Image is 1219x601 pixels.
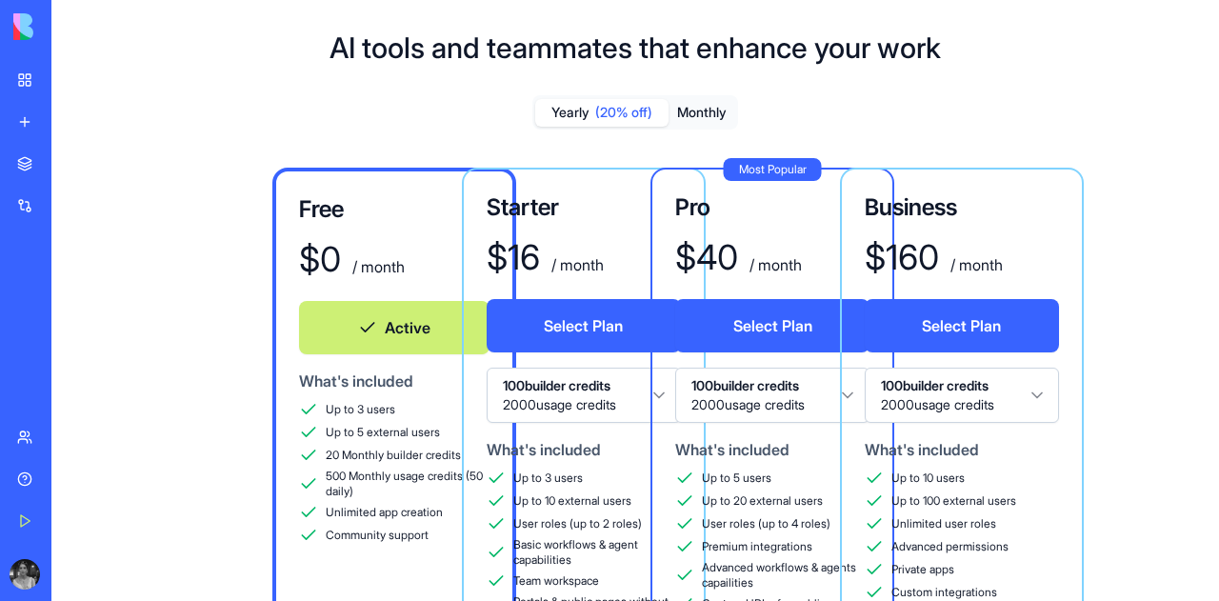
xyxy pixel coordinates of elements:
[513,537,681,568] span: Basic workflows & agent capabilities
[487,238,540,276] div: $ 16
[487,299,681,352] button: Select Plan
[513,471,583,486] span: Up to 3 users
[349,255,405,278] div: / month
[891,471,965,486] span: Up to 10 users
[513,493,631,509] span: Up to 10 external users
[330,30,941,65] h1: AI tools and teammates that enhance your work
[513,516,642,531] span: User roles (up to 2 roles)
[595,103,652,122] span: (20% off)
[487,438,681,461] div: What's included
[746,253,802,276] div: / month
[891,493,1016,509] span: Up to 100 external users
[675,438,869,461] div: What's included
[675,238,738,276] div: $ 40
[299,370,490,392] div: What's included
[326,425,440,440] span: Up to 5 external users
[669,99,735,127] button: Monthly
[326,505,443,520] span: Unlimited app creation
[10,559,40,590] img: ACg8ocJpo7-6uNqbL2O6o9AdRcTI_wCXeWsoHdL_BBIaBlFxyFzsYWgr=s96-c
[675,299,869,352] button: Select Plan
[702,560,869,591] span: Advanced workflows & agents capailities
[891,585,997,600] span: Custom integrations
[865,438,1059,461] div: What's included
[702,471,771,486] span: Up to 5 users
[865,299,1059,352] button: Select Plan
[702,539,812,554] span: Premium integrations
[891,562,954,577] span: Private apps
[326,448,461,463] span: 20 Monthly builder credits
[724,158,822,181] div: Most Popular
[487,192,681,223] h3: Starter
[299,301,490,354] button: Active
[548,253,604,276] div: / month
[326,469,490,499] span: 500 Monthly usage credits (50 daily)
[326,528,429,543] span: Community support
[299,240,341,278] div: $ 0
[535,99,669,127] button: Yearly
[865,192,1059,223] h3: Business
[702,516,830,531] span: User roles (up to 4 roles)
[865,238,939,276] div: $ 160
[513,573,599,589] span: Team workspace
[675,192,869,223] h3: Pro
[891,539,1009,554] span: Advanced permissions
[947,253,1003,276] div: / month
[702,493,823,509] span: Up to 20 external users
[891,516,996,531] span: Unlimited user roles
[299,194,490,225] h3: Free
[326,402,395,417] span: Up to 3 users
[13,13,131,40] img: logo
